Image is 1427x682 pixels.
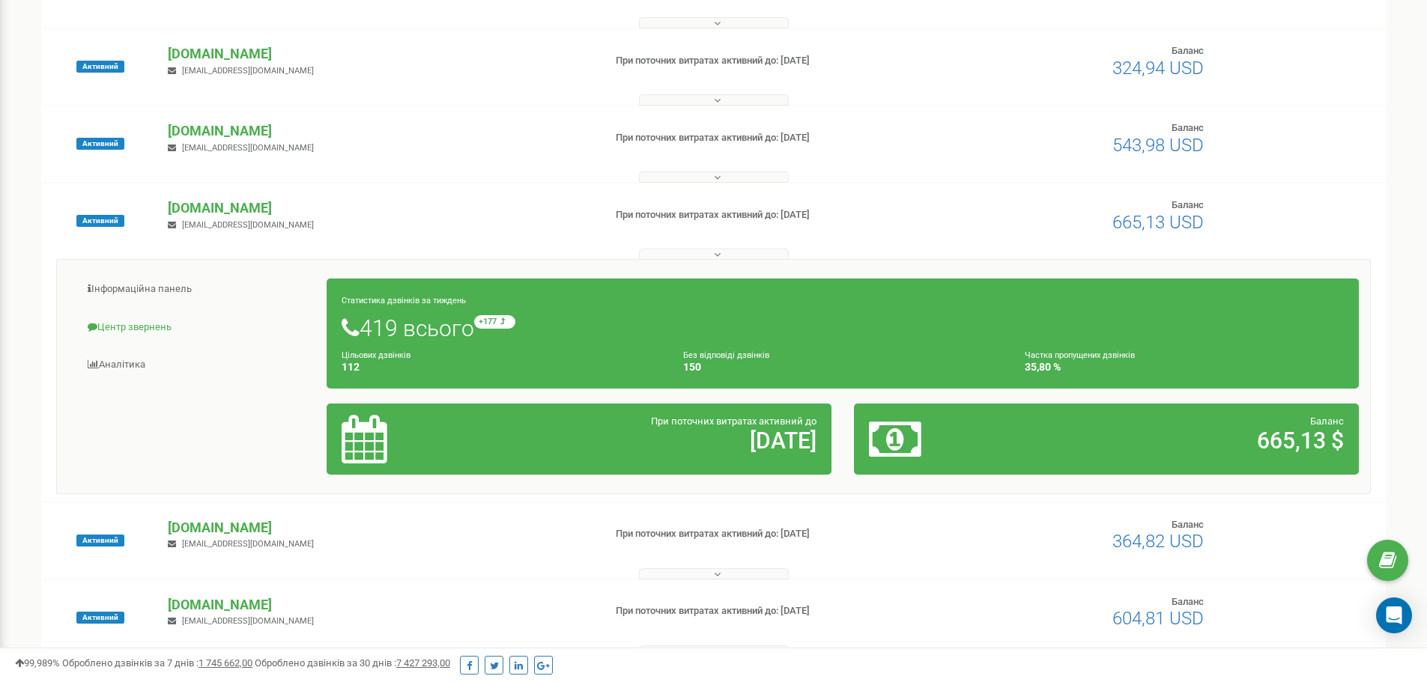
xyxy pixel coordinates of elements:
span: [EMAIL_ADDRESS][DOMAIN_NAME] [182,143,314,153]
span: Оброблено дзвінків за 30 днів : [255,657,450,669]
span: Активний [76,535,124,546]
span: При поточних витратах активний до [651,415,816,427]
small: Частка пропущених дзвінків [1025,350,1135,360]
u: 1 745 662,00 [199,657,252,669]
span: Баланс [1172,122,1204,133]
h4: 35,80 % [1025,362,1344,373]
span: [EMAIL_ADDRESS][DOMAIN_NAME] [182,220,314,230]
p: [DOMAIN_NAME] [168,121,591,141]
h4: 112 [342,362,661,373]
h4: 150 [683,362,1002,373]
span: 324,94 USD [1112,58,1204,79]
h1: 419 всього [342,315,1344,341]
a: Аналiтика [68,347,327,383]
p: При поточних витратах активний до: [DATE] [616,604,927,618]
small: Цільових дзвінків [342,350,410,360]
span: Активний [76,215,124,227]
span: 604,81 USD [1112,608,1204,629]
h2: [DATE] [507,428,816,453]
u: 7 427 293,00 [396,657,450,669]
span: Баланс [1172,45,1204,56]
a: Центр звернень [68,309,327,346]
p: При поточних витратах активний до: [DATE] [616,54,927,68]
h2: 665,13 $ [1034,428,1344,453]
a: Інформаційна панель [68,271,327,308]
p: [DOMAIN_NAME] [168,44,591,64]
span: [EMAIL_ADDRESS][DOMAIN_NAME] [182,616,314,626]
span: Баланс [1310,415,1344,427]
span: Баланс [1172,596,1204,607]
span: Оброблено дзвінків за 7 днів : [62,657,252,669]
p: При поточних витратах активний до: [DATE] [616,131,927,145]
p: При поточних витратах активний до: [DATE] [616,208,927,222]
span: 99,989% [15,657,60,669]
p: При поточних витратах активний до: [DATE] [616,527,927,541]
span: Активний [76,138,124,150]
small: Статистика дзвінків за тиждень [342,296,466,305]
p: [DOMAIN_NAME] [168,595,591,615]
span: [EMAIL_ADDRESS][DOMAIN_NAME] [182,539,314,549]
span: Активний [76,61,124,73]
span: 665,13 USD [1112,212,1204,233]
div: Open Intercom Messenger [1376,597,1412,633]
span: 543,98 USD [1112,135,1204,156]
small: Без відповіді дзвінків [683,350,769,360]
span: Баланс [1172,199,1204,210]
small: +177 [474,315,515,329]
span: 364,82 USD [1112,531,1204,552]
p: [DOMAIN_NAME] [168,198,591,218]
span: [EMAIL_ADDRESS][DOMAIN_NAME] [182,66,314,76]
p: [DOMAIN_NAME] [168,518,591,538]
span: Баланс [1172,519,1204,530]
span: Активний [76,612,124,624]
